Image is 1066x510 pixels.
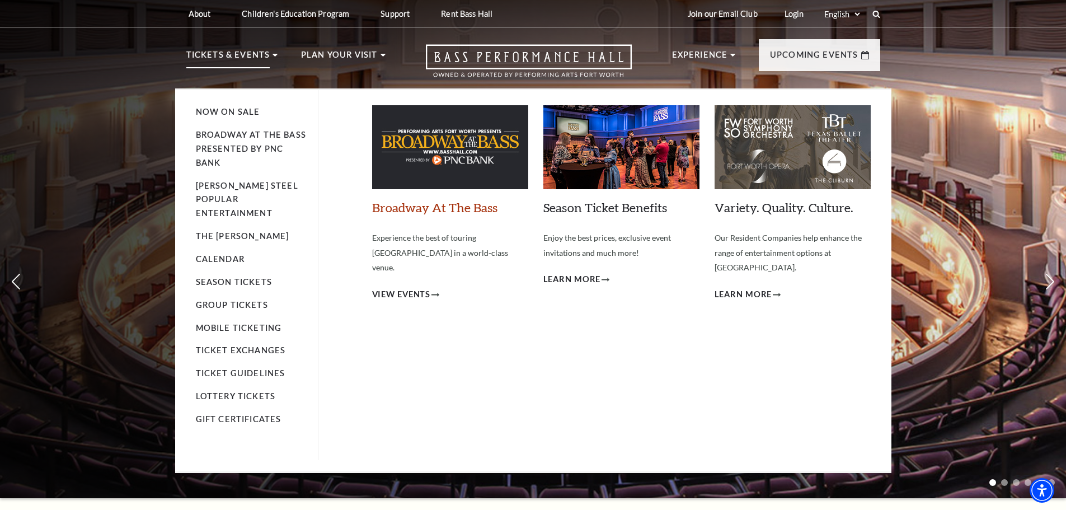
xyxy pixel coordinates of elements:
a: Open this option [386,44,672,88]
p: Experience [672,48,728,68]
p: Children's Education Program [242,9,349,18]
img: Variety. Quality. Culture. [715,105,871,189]
p: Plan Your Visit [301,48,378,68]
a: Broadway At The Bass presented by PNC Bank [196,130,306,167]
a: Ticket Exchanges [196,345,286,355]
a: Gift Certificates [196,414,281,424]
div: Accessibility Menu [1030,478,1054,503]
a: Season Ticket Benefits [543,200,667,215]
a: Broadway At The Bass [372,200,497,215]
p: Enjoy the best prices, exclusive event invitations and much more! [543,231,699,260]
a: The [PERSON_NAME] [196,231,289,241]
p: Our Resident Companies help enhance the range of entertainment options at [GEOGRAPHIC_DATA]. [715,231,871,275]
p: About [189,9,211,18]
p: Tickets & Events [186,48,270,68]
a: Season Tickets [196,277,272,287]
span: Learn More [715,288,772,302]
span: View Events [372,288,431,302]
a: Now On Sale [196,107,260,116]
a: View Events [372,288,440,302]
a: [PERSON_NAME] Steel Popular Entertainment [196,181,298,218]
select: Select: [822,9,862,20]
a: Lottery Tickets [196,391,276,401]
a: Learn More Variety. Quality. Culture. [715,288,781,302]
a: Ticket Guidelines [196,368,285,378]
a: Calendar [196,254,245,264]
img: Broadway At The Bass [372,105,528,189]
p: Rent Bass Hall [441,9,492,18]
span: Learn More [543,273,601,287]
p: Upcoming Events [770,48,858,68]
p: Support [381,9,410,18]
a: Variety. Quality. Culture. [715,200,853,215]
img: Season Ticket Benefits [543,105,699,189]
a: Group Tickets [196,300,268,310]
a: Mobile Ticketing [196,323,282,333]
a: Learn More Season Ticket Benefits [543,273,610,287]
p: Experience the best of touring [GEOGRAPHIC_DATA] in a world-class venue. [372,231,528,275]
